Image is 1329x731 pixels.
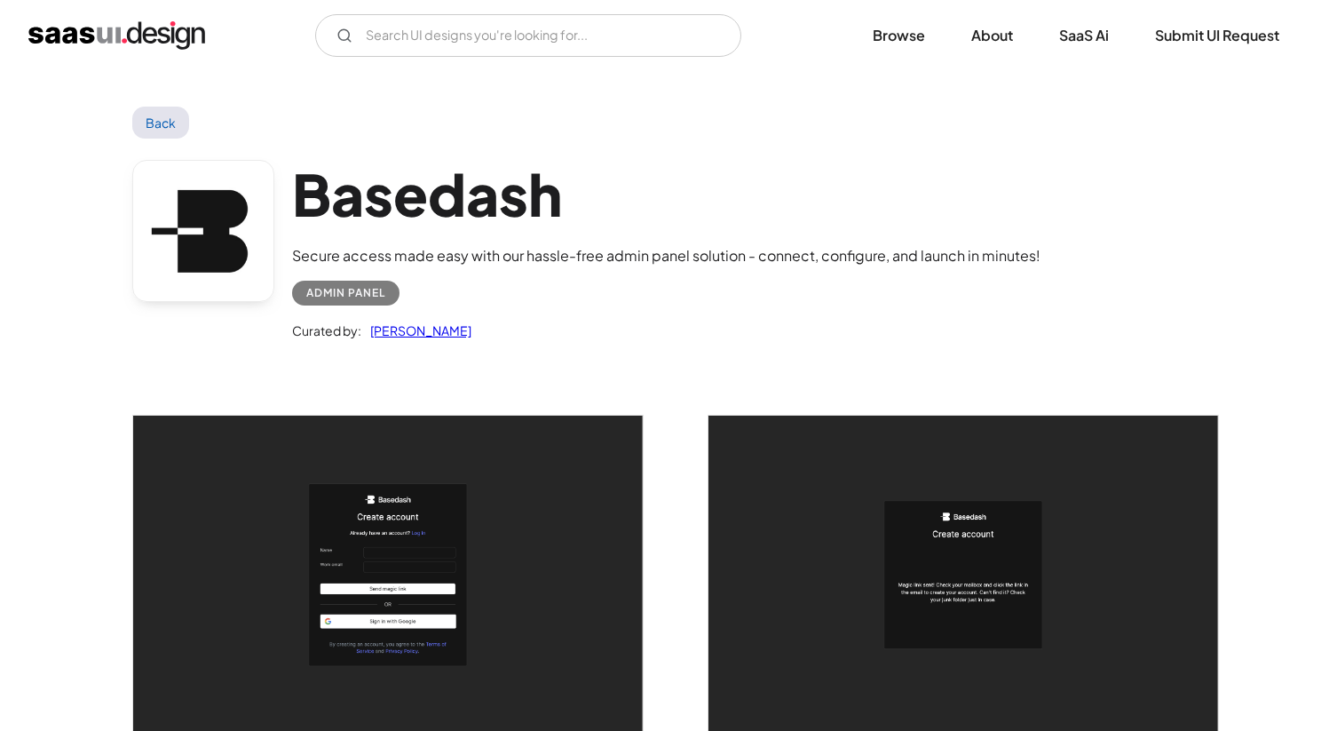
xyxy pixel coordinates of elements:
[28,21,205,50] a: home
[1038,16,1130,55] a: SaaS Ai
[315,14,741,57] input: Search UI designs you're looking for...
[315,14,741,57] form: Email Form
[132,107,190,139] a: Back
[292,160,1040,228] h1: Basedash
[851,16,946,55] a: Browse
[292,245,1040,266] div: Secure access made easy with our hassle-free admin panel solution - connect, configure, and launc...
[1134,16,1301,55] a: Submit UI Request
[292,320,361,341] div: Curated by:
[950,16,1034,55] a: About
[306,282,385,304] div: Admin Panel
[361,320,471,341] a: [PERSON_NAME]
